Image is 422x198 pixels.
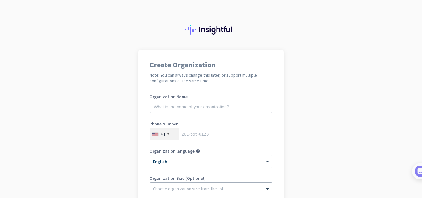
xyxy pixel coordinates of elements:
label: Organization language [150,149,195,153]
input: 201-555-0123 [150,128,272,140]
label: Organization Name [150,95,272,99]
i: help [196,149,200,153]
h1: Create Organization [150,61,272,69]
div: +1 [160,131,166,137]
label: Phone Number [150,122,272,126]
h2: Note: You can always change this later, or support multiple configurations at the same time [150,72,272,83]
img: Insightful [185,25,237,35]
label: Organization Size (Optional) [150,176,272,180]
input: What is the name of your organization? [150,101,272,113]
